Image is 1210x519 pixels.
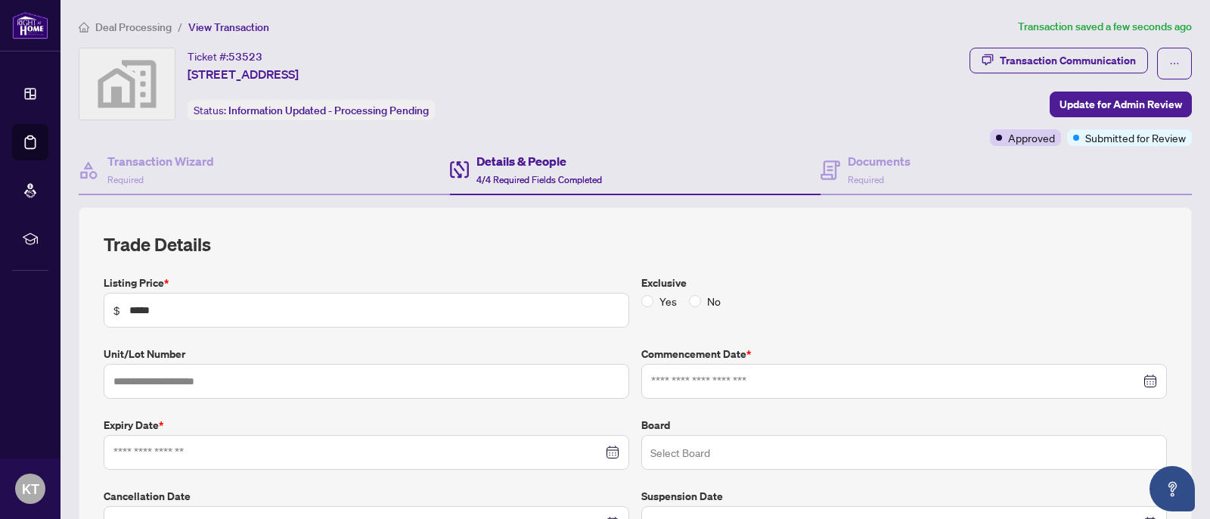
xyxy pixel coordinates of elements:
span: No [701,293,727,309]
span: Update for Admin Review [1060,92,1182,117]
h2: Trade Details [104,232,1167,256]
span: Approved [1008,129,1055,146]
span: Required [107,174,144,185]
label: Exclusive [641,275,1167,291]
span: Yes [653,293,683,309]
label: Unit/Lot Number [104,346,629,362]
label: Cancellation Date [104,488,629,505]
h4: Transaction Wizard [107,152,214,170]
div: Transaction Communication [1000,48,1136,73]
span: [STREET_ADDRESS] [188,65,299,83]
span: 4/4 Required Fields Completed [476,174,602,185]
span: Required [848,174,884,185]
span: Information Updated - Processing Pending [228,104,429,117]
span: KT [22,478,39,499]
span: 53523 [228,50,262,64]
label: Board [641,417,1167,434]
span: Deal Processing [95,20,172,34]
span: $ [113,302,120,319]
li: / [178,18,182,36]
article: Transaction saved a few seconds ago [1018,18,1192,36]
label: Suspension Date [641,488,1167,505]
img: logo [12,11,48,39]
label: Listing Price [104,275,629,291]
div: Status: [188,100,435,120]
button: Open asap [1149,466,1195,511]
h4: Details & People [476,152,602,170]
div: Ticket #: [188,48,262,65]
label: Commencement Date [641,346,1167,362]
span: home [79,22,89,33]
h4: Documents [848,152,911,170]
span: ellipsis [1169,58,1180,69]
label: Expiry Date [104,417,629,434]
span: View Transaction [188,20,269,34]
img: svg%3e [79,48,175,120]
button: Update for Admin Review [1050,92,1192,117]
span: Submitted for Review [1085,129,1186,146]
button: Transaction Communication [970,48,1148,73]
